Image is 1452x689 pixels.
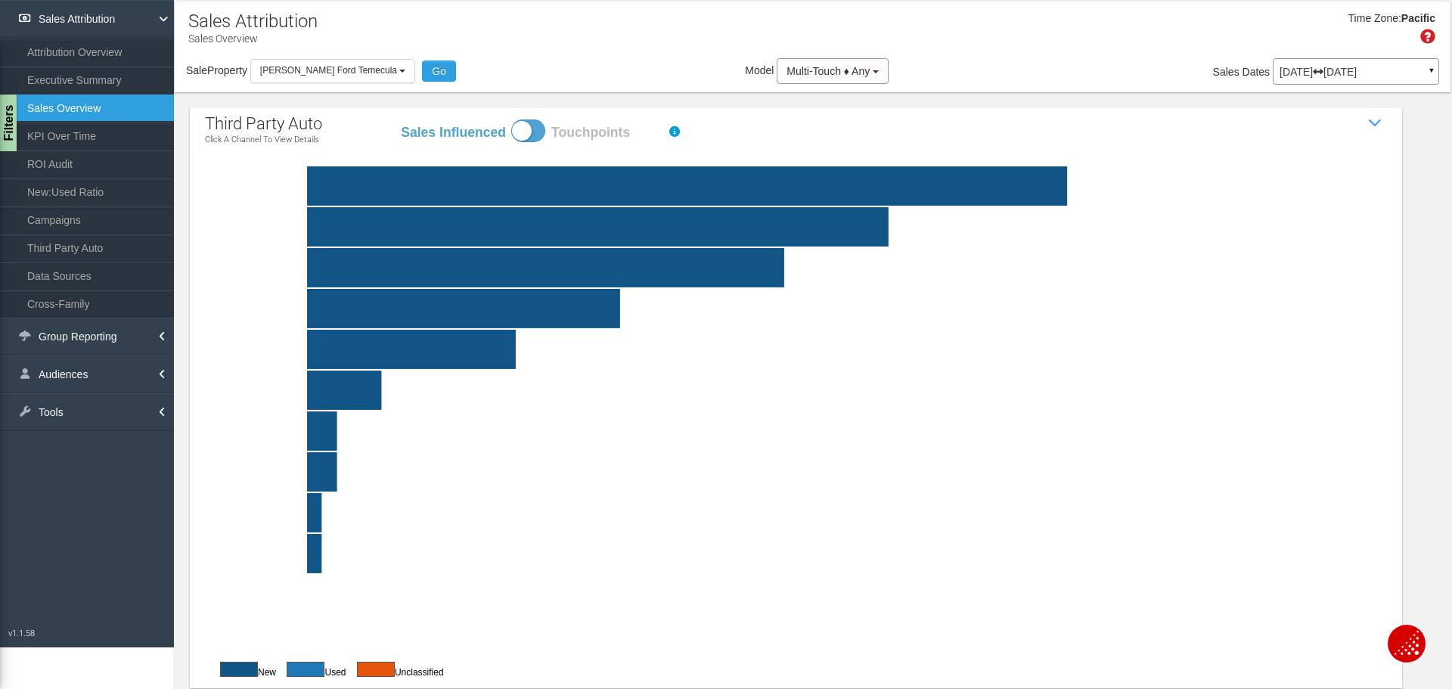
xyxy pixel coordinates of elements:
rect: cycletrader|2|1|0 [241,411,1423,451]
h1: Sales Attribution [188,11,318,31]
p: Sales Overview [188,26,318,46]
div: New [213,661,276,679]
span: Multi-Touch ♦ Any [786,65,870,77]
p: [DATE] [DATE] [1280,67,1432,77]
span: third party auto [205,114,322,133]
rect: Edmunds|21|5|0 [241,289,1423,328]
button: Used [287,662,324,677]
button: [PERSON_NAME] Ford Temecula [250,59,416,82]
div: Used [279,661,346,679]
rect: TrueCar|14|3|0 [241,330,1423,369]
button: Multi-Touch ♦ Any [777,58,889,84]
rect: KBB Instant Cash Offer|2|1|0 [241,452,1423,492]
p: Click a channel to view details [205,135,322,144]
button: Go [422,61,456,82]
span: [PERSON_NAME] Ford Temecula [260,65,397,76]
span: Sale [186,64,207,76]
span: Sales [1213,66,1239,78]
i: Show / Hide Sales Attribution Chart [1364,112,1387,135]
label: Touchpoints [551,123,657,142]
div: Unclassified [349,661,444,679]
rect: CarGurus|39|13|0 [241,207,1423,247]
rect: Commercial Truck Trader|0|1|0 [241,575,1423,614]
label: Sales Influenced [400,123,506,142]
div: Pacific [1401,11,1435,26]
span: Dates [1243,66,1270,78]
button: Used [357,662,395,677]
rect: Cars.com|32|14|0 [241,248,1423,287]
div: Time Zone: [1343,11,1401,26]
a: ▼ [1425,62,1438,86]
rect: CARFAX|1|0|0 [241,534,1423,573]
rect: RV Trader|5|1|0 [241,371,1423,410]
rect: Chase Auto Preferred|1|1|0 [241,493,1423,532]
button: New [220,662,258,677]
rect: Autotrader/KBB|51|14|0 [241,166,1423,206]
